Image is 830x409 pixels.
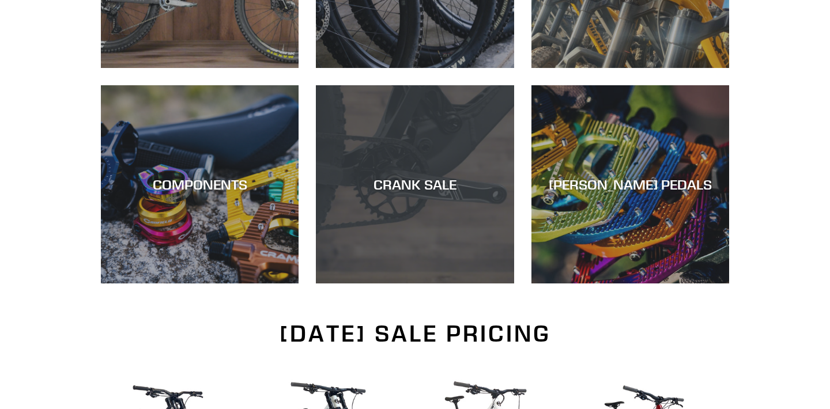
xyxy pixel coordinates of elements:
a: COMPONENTS [101,85,299,283]
div: [PERSON_NAME] PEDALS [531,176,729,193]
a: [PERSON_NAME] PEDALS [531,85,729,283]
div: COMPONENTS [101,176,299,193]
a: CRANK SALE [316,85,514,283]
h2: [DATE] SALE PRICING [101,320,729,347]
div: CRANK SALE [316,176,514,193]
